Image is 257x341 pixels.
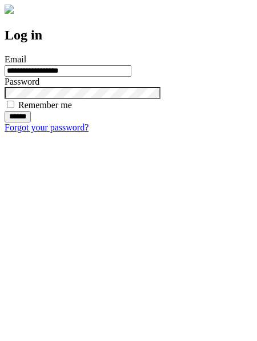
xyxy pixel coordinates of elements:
[5,77,39,86] label: Password
[5,27,252,43] h2: Log in
[18,100,72,110] label: Remember me
[5,54,26,64] label: Email
[5,122,89,132] a: Forgot your password?
[5,5,14,14] img: logo-4e3dc11c47720685a147b03b5a06dd966a58ff35d612b21f08c02c0306f2b779.png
